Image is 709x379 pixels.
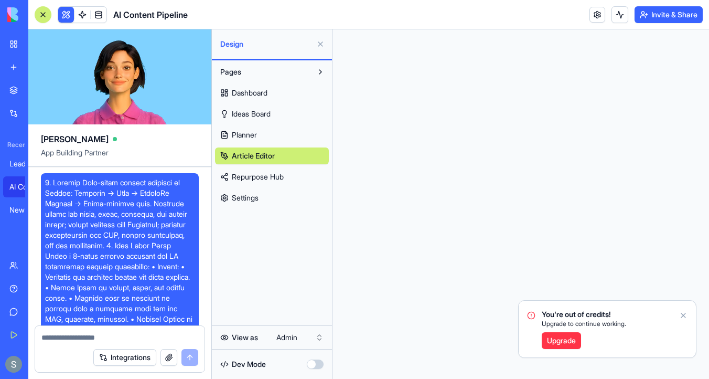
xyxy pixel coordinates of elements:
[542,309,626,320] span: You're out of credits!
[3,141,25,149] span: Recent
[635,6,703,23] button: Invite & Share
[232,193,259,203] span: Settings
[9,205,39,215] div: New App
[232,109,271,119] span: Ideas Board
[232,332,258,343] span: View as
[3,153,45,174] a: Lead Enrichment Hub
[3,199,45,220] a: New App
[232,88,267,98] span: Dashboard
[3,176,45,197] a: AI Content Pipeline
[220,39,312,49] span: Design
[7,7,72,22] img: logo
[232,359,266,370] span: Dev Mode
[232,130,257,140] span: Planner
[41,133,109,145] span: [PERSON_NAME]
[232,151,275,161] span: Article Editor
[41,148,199,166] span: App Building Partner
[215,64,312,80] button: Pages
[5,356,22,373] img: ACg8ocKnDTHbS00rqwWSHQfXf8ia04QnQtz5EDX_Ef5UNrjqV-k=s96-c
[215,85,329,101] a: Dashboard
[232,172,284,182] span: Repurpose Hub
[9,159,39,169] div: Lead Enrichment Hub
[215,169,329,185] a: Repurpose Hub
[113,8,188,21] span: AI Content Pipeline
[220,67,241,77] span: Pages
[542,332,581,349] a: Upgrade
[215,127,329,143] a: Planner
[215,148,329,164] a: Article Editor
[215,106,329,122] a: Ideas Board
[93,349,156,366] button: Integrations
[9,182,39,192] div: AI Content Pipeline
[542,320,626,328] span: Upgrade to continue working.
[215,189,329,206] a: Settings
